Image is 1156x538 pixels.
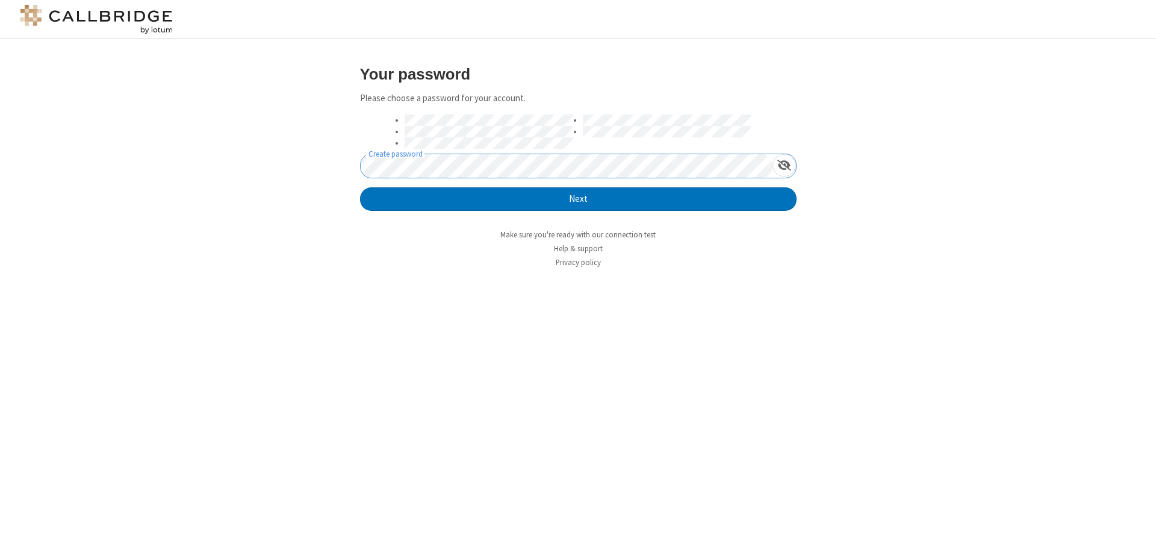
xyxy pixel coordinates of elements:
h3: Your password [360,66,797,83]
input: Create password [361,154,772,178]
a: Make sure you're ready with our connection test [500,230,656,240]
img: logo@2x.png [18,5,175,34]
div: Show password [772,154,796,177]
a: Privacy policy [556,257,601,267]
p: Please choose a password for your account. [360,92,797,105]
button: Next [360,187,797,211]
a: Help & support [554,243,603,254]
